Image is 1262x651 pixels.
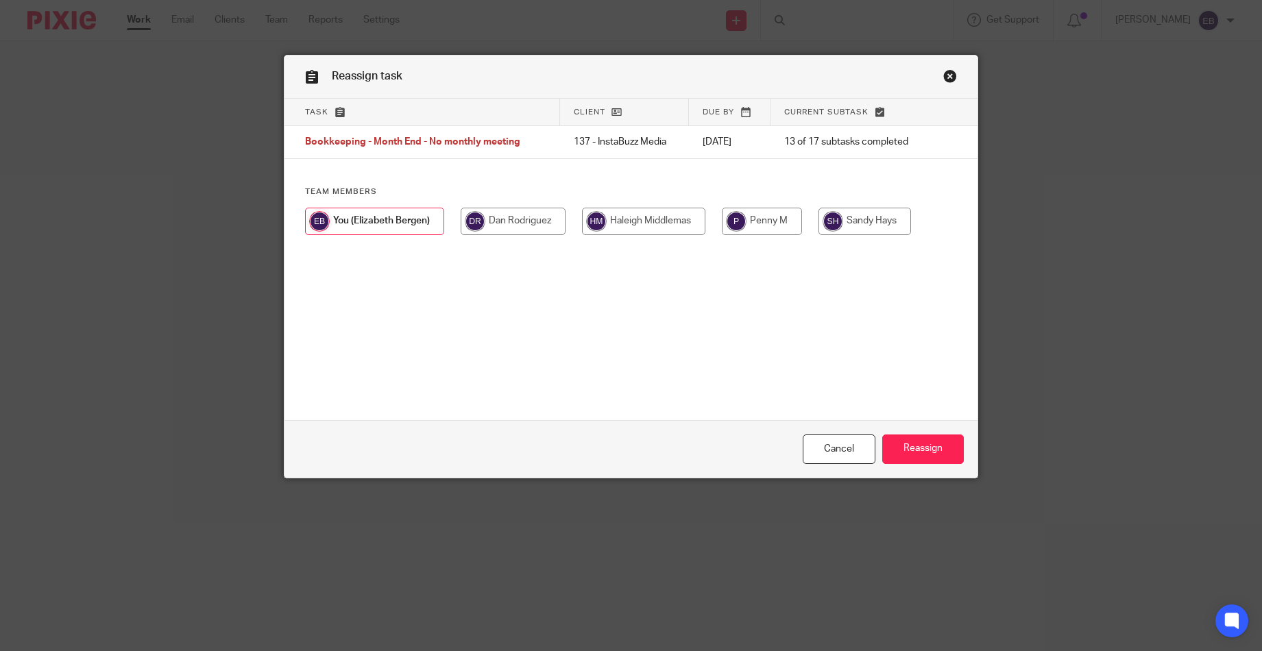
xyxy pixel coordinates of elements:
[803,434,875,464] a: Close this dialog window
[703,135,757,149] p: [DATE]
[332,71,402,82] span: Reassign task
[703,108,734,116] span: Due by
[305,138,520,147] span: Bookkeeping - Month End - No monthly meeting
[943,69,957,88] a: Close this dialog window
[574,108,605,116] span: Client
[784,108,869,116] span: Current subtask
[770,126,933,159] td: 13 of 17 subtasks completed
[882,434,964,464] input: Reassign
[305,186,957,197] h4: Team members
[574,135,675,149] p: 137 - InstaBuzz Media
[305,108,328,116] span: Task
